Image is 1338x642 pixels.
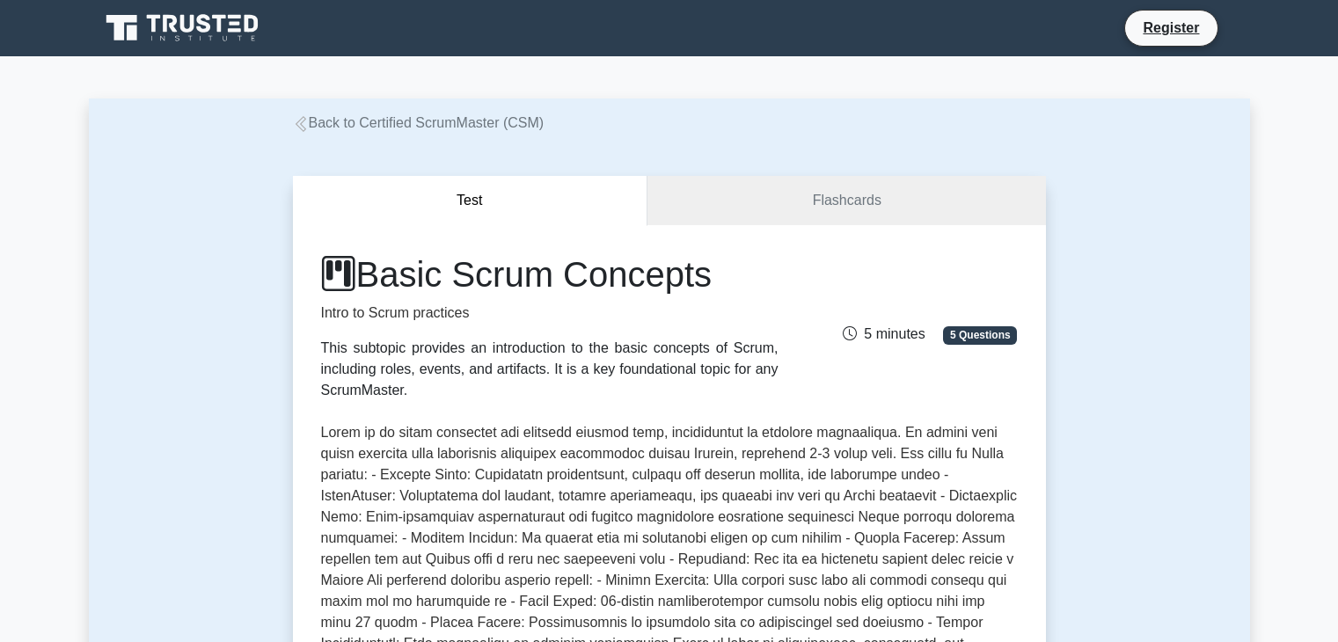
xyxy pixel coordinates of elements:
a: Register [1132,17,1210,39]
p: Intro to Scrum practices [321,303,779,324]
span: 5 minutes [843,326,925,341]
a: Back to Certified ScrumMaster (CSM) [293,115,545,130]
h1: Basic Scrum Concepts [321,253,779,295]
span: 5 Questions [943,326,1017,344]
a: Flashcards [647,176,1045,226]
button: Test [293,176,648,226]
div: This subtopic provides an introduction to the basic concepts of Scrum, including roles, events, a... [321,338,779,401]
